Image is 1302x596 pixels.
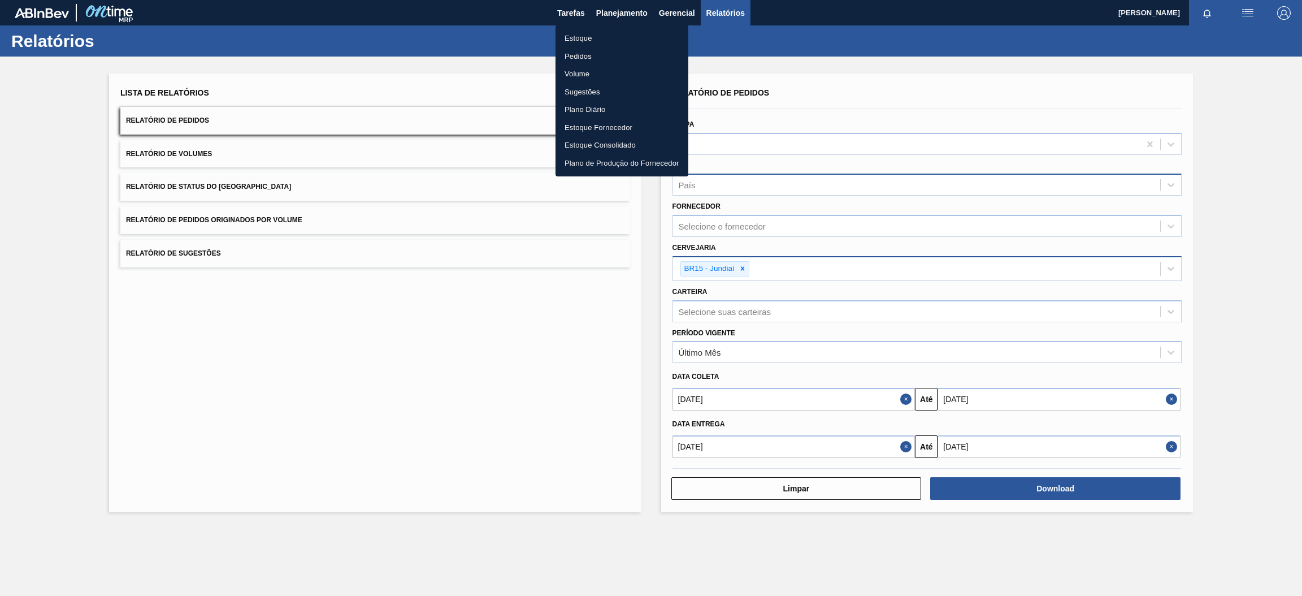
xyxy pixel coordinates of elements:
[555,29,688,47] a: Estoque
[555,65,688,83] a: Volume
[555,119,688,137] a: Estoque Fornecedor
[555,47,688,66] a: Pedidos
[555,136,688,154] a: Estoque Consolidado
[555,83,688,101] a: Sugestões
[555,154,688,172] a: Plano de Produção do Fornecedor
[555,101,688,119] a: Plano Diário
